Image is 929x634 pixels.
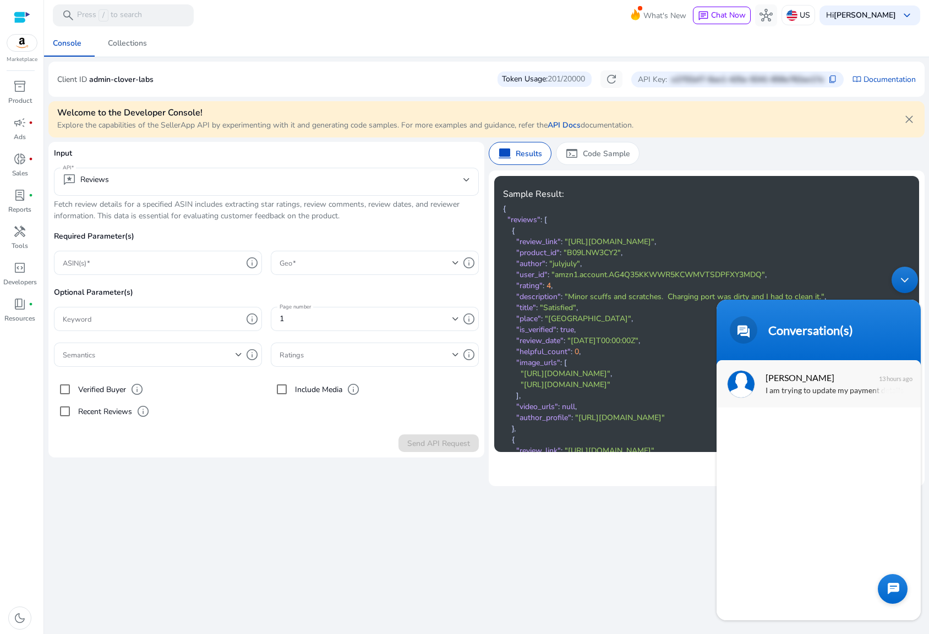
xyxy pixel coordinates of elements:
p: Resources [4,313,35,323]
p: Product [8,96,32,106]
span: info [462,348,476,361]
span: "Satisfied" [540,302,576,313]
span: reviews [63,173,76,186]
span: refresh [605,73,618,86]
span: "Minor scuffs and scratches. Charging port was dirty and I had to clean it." [565,291,824,302]
span: info [347,383,360,396]
span: : [561,236,562,247]
p: Developers [3,277,37,287]
p: Marketplace [7,56,37,64]
span: "description" [516,291,561,302]
span: "title" [516,302,536,313]
span: : [536,302,538,313]
span: info [462,312,476,326]
h4: Sample Result: [503,189,893,200]
span: info [245,256,259,269]
span: , [579,346,581,357]
a: API Docs [548,120,581,130]
span: "[URL][DOMAIN_NAME]" [565,236,654,247]
span: , [514,423,516,434]
div: Token Usage: [498,71,592,87]
span: : [560,247,561,258]
span: "is_verified" [516,324,556,335]
span: info [245,312,259,326]
span: [ [564,357,567,368]
span: lab_profile [13,189,26,202]
span: "review_link" [516,236,561,247]
button: chatChat Now [693,7,751,24]
p: Input [54,147,479,168]
img: us.svg [786,10,797,21]
span: fiber_manual_record [29,120,33,125]
span: } [512,423,514,434]
span: 1 [280,313,284,324]
a: Documentation [864,74,916,85]
span: , [551,280,553,291]
span: search [62,9,75,22]
span: fiber_manual_record [29,157,33,161]
span: "reviews" [507,214,540,225]
span: fiber_manual_record [29,302,33,306]
label: Include Media [293,384,342,395]
span: : [556,324,558,335]
p: Required Parameter(s) [54,230,479,251]
p: Explore the capabilities of the SellerApp API by experimenting with it and generating code sample... [57,119,633,131]
span: , [519,390,521,401]
p: US [800,5,810,25]
p: e2702af7-6ae1-425a-9241-659a762ae17a [671,74,824,85]
label: Recent Reviews [76,406,132,417]
span: "video_urls" [516,401,558,412]
p: Code Sample [583,148,630,159]
span: "B09LNW3CY2" [564,247,621,258]
p: API Key: [638,74,667,85]
span: "author_profile" [516,412,571,423]
span: , [631,313,633,324]
p: Ads [14,132,26,142]
span: fiber_manual_record [29,193,33,197]
span: computer [498,147,511,160]
span: { [503,203,506,214]
span: info [136,405,150,418]
span: "author" [516,258,545,269]
h4: Welcome to the Developer Console! [57,108,633,118]
span: 201/20000 [548,74,585,85]
span: : [558,401,560,412]
span: "julyjuly" [549,258,580,269]
iframe: SalesIQ Chatwindow [711,261,926,626]
span: "image_urls" [516,357,560,368]
span: : [560,357,562,368]
span: terminal [565,147,578,160]
span: chat [698,10,709,21]
span: , [575,401,577,412]
span: : [548,269,549,280]
div: Console [53,40,81,47]
span: , [580,258,582,269]
span: , [610,368,612,379]
label: Verified Buyer [76,384,126,395]
span: , [621,247,622,258]
div: Reviews [63,173,109,186]
mat-label: Page number [280,303,312,311]
span: "review_link" [516,445,561,456]
span: [ [544,214,547,225]
p: admin-clover-labs [89,74,154,85]
b: [PERSON_NAME] [834,10,896,20]
span: : [543,280,544,291]
span: "[URL][DOMAIN_NAME]" [521,368,610,379]
span: code_blocks [13,261,26,274]
span: , [654,236,656,247]
span: "rating" [516,280,543,291]
p: Results [516,148,542,159]
span: : [540,214,542,225]
span: "[URL][DOMAIN_NAME]" [575,412,665,423]
span: "[URL][DOMAIN_NAME]" [521,379,610,390]
span: ] [516,390,519,401]
span: null [562,401,575,412]
span: dark_mode [13,611,26,625]
span: , [574,324,576,335]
